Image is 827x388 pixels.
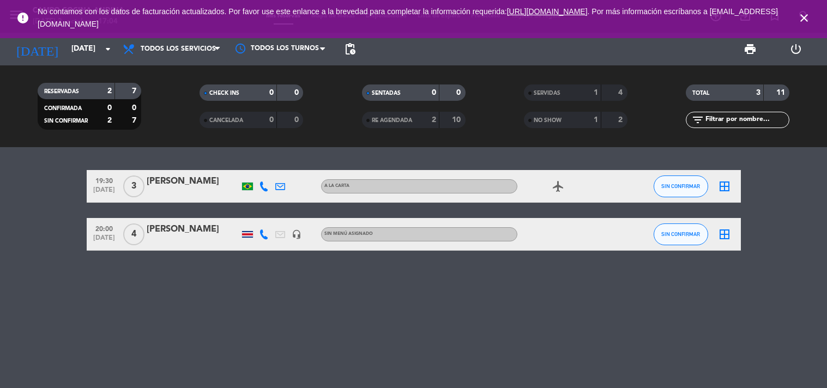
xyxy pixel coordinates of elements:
i: filter_list [691,113,704,126]
strong: 2 [432,116,436,124]
button: SIN CONFIRMAR [654,223,708,245]
span: Todos los servicios [141,45,216,53]
i: border_all [718,228,731,241]
strong: 0 [294,89,301,96]
strong: 0 [456,89,463,96]
span: NO SHOW [534,118,562,123]
span: CHECK INS [209,90,239,96]
strong: 0 [269,89,274,96]
span: pending_actions [343,43,357,56]
a: . Por más información escríbanos a [EMAIL_ADDRESS][DOMAIN_NAME] [38,7,778,28]
a: [URL][DOMAIN_NAME] [507,7,588,16]
span: [DATE] [90,234,118,247]
span: A la carta [324,184,349,188]
span: RE AGENDADA [372,118,412,123]
strong: 2 [107,117,112,124]
button: SIN CONFIRMAR [654,175,708,197]
i: error [16,11,29,25]
div: LOG OUT [773,33,819,65]
strong: 2 [107,87,112,95]
span: CONFIRMADA [44,106,82,111]
strong: 1 [594,89,598,96]
span: print [744,43,757,56]
input: Filtrar por nombre... [704,114,789,126]
i: [DATE] [8,37,66,61]
span: No contamos con los datos de facturación actualizados. Por favor use este enlance a la brevedad p... [38,7,778,28]
span: 3 [123,175,144,197]
strong: 0 [132,104,138,112]
span: RESERVADAS [44,89,79,94]
span: Sin menú asignado [324,232,373,236]
span: 20:00 [90,222,118,234]
strong: 7 [132,117,138,124]
i: airplanemode_active [552,180,565,193]
strong: 1 [594,116,598,124]
span: TOTAL [692,90,709,96]
i: border_all [718,180,731,193]
strong: 2 [618,116,625,124]
strong: 0 [294,116,301,124]
strong: 7 [132,87,138,95]
strong: 11 [776,89,787,96]
span: SERVIDAS [534,90,560,96]
div: [PERSON_NAME] [147,222,239,237]
span: 19:30 [90,174,118,186]
i: close [798,11,811,25]
strong: 0 [269,116,274,124]
strong: 0 [107,104,112,112]
i: headset_mic [292,229,301,239]
span: SIN CONFIRMAR [661,231,700,237]
strong: 0 [432,89,436,96]
span: SENTADAS [372,90,401,96]
strong: 10 [452,116,463,124]
strong: 4 [618,89,625,96]
span: 4 [123,223,144,245]
strong: 3 [756,89,760,96]
span: [DATE] [90,186,118,199]
i: arrow_drop_down [101,43,114,56]
span: SIN CONFIRMAR [661,183,700,189]
span: CANCELADA [209,118,243,123]
i: power_settings_new [789,43,802,56]
span: SIN CONFIRMAR [44,118,88,124]
div: [PERSON_NAME] [147,174,239,189]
